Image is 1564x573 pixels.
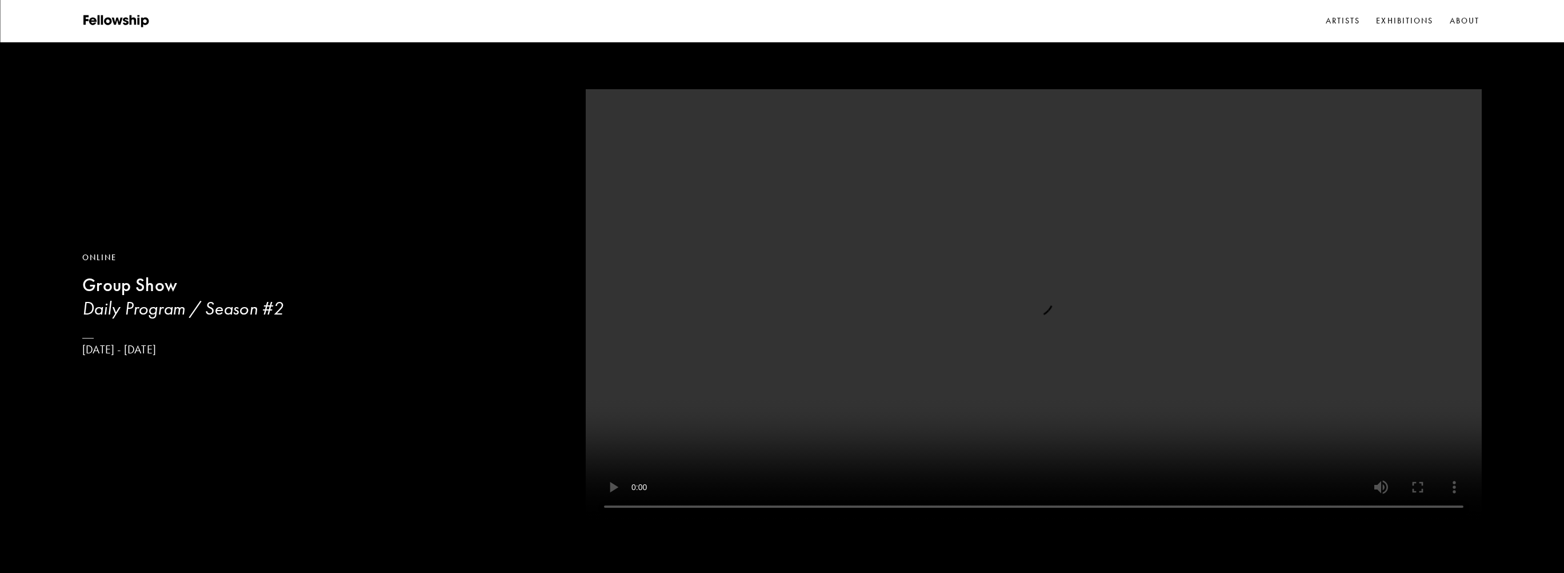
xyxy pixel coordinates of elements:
a: OnlineGroup ShowDaily Program / Season #2[DATE] - [DATE] [82,252,283,357]
a: Exhibitions [1374,13,1435,30]
a: About [1447,13,1482,30]
h3: Daily Program / Season #2 [82,297,283,320]
div: Online [82,252,283,264]
p: [DATE] - [DATE] [82,343,283,357]
b: Group Show [82,274,177,296]
a: Artists [1323,13,1363,30]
